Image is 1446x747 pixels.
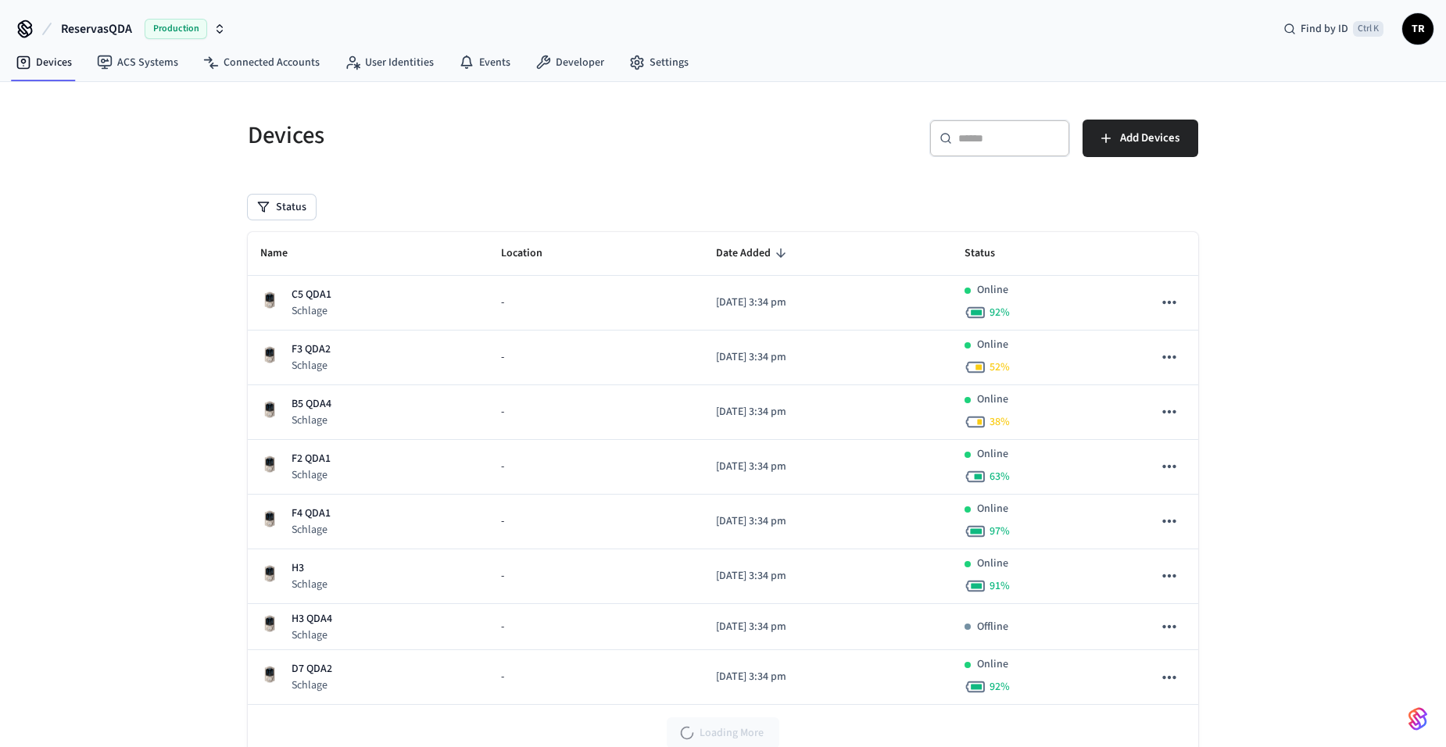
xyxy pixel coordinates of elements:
[248,195,316,220] button: Status
[292,677,332,693] p: Schlage
[523,48,617,77] a: Developer
[716,568,940,584] p: [DATE] 3:34 pm
[260,564,279,583] img: Schlage Sense Smart Deadbolt with Camelot Trim, Front
[292,506,331,522] p: F4 QDA1
[260,665,279,684] img: Schlage Sense Smart Deadbolt with Camelot Trim, Front
[990,469,1010,484] span: 63 %
[292,467,331,483] p: Schlage
[446,48,523,77] a: Events
[977,501,1008,517] p: Online
[977,619,1008,635] p: Offline
[965,241,1015,266] span: Status
[501,513,504,530] span: -
[1301,21,1348,37] span: Find by ID
[1271,15,1396,43] div: Find by IDCtrl K
[990,359,1010,375] span: 52 %
[990,305,1010,320] span: 92 %
[990,524,1010,539] span: 97 %
[977,556,1008,572] p: Online
[292,341,331,358] p: F3 QDA2
[617,48,701,77] a: Settings
[990,679,1010,695] span: 92 %
[292,303,331,319] p: Schlage
[1120,128,1179,148] span: Add Devices
[716,349,940,366] p: [DATE] 3:34 pm
[501,619,504,635] span: -
[501,295,504,311] span: -
[1353,21,1383,37] span: Ctrl K
[260,291,279,309] img: Schlage Sense Smart Deadbolt with Camelot Trim, Front
[260,400,279,419] img: Schlage Sense Smart Deadbolt with Camelot Trim, Front
[260,614,279,633] img: Schlage Sense Smart Deadbolt with Camelot Trim, Front
[84,48,191,77] a: ACS Systems
[977,391,1008,408] p: Online
[1408,706,1427,731] img: SeamLogoGradient.69752ec5.svg
[716,669,940,685] p: [DATE] 3:34 pm
[501,459,504,475] span: -
[716,241,791,266] span: Date Added
[716,404,940,420] p: [DATE] 3:34 pm
[3,48,84,77] a: Devices
[977,446,1008,463] p: Online
[260,241,308,266] span: Name
[145,19,207,39] span: Production
[1402,13,1433,45] button: TR
[716,295,940,311] p: [DATE] 3:34 pm
[501,568,504,584] span: -
[716,513,940,530] p: [DATE] 3:34 pm
[292,451,331,467] p: F2 QDA1
[292,661,332,677] p: D7 QDA2
[1083,120,1198,157] button: Add Devices
[332,48,446,77] a: User Identities
[292,611,332,627] p: H3 QDA4
[977,282,1008,298] p: Online
[61,20,132,38] span: ReservasQDA
[260,509,279,528] img: Schlage Sense Smart Deadbolt with Camelot Trim, Front
[292,627,332,643] p: Schlage
[191,48,332,77] a: Connected Accounts
[292,577,327,592] p: Schlage
[292,560,327,577] p: H3
[248,232,1198,705] table: sticky table
[260,455,279,474] img: Schlage Sense Smart Deadbolt with Camelot Trim, Front
[292,358,331,373] p: Schlage
[990,578,1010,594] span: 91 %
[292,522,331,538] p: Schlage
[292,287,331,303] p: C5 QDA1
[1404,15,1432,43] span: TR
[501,669,504,685] span: -
[292,396,331,413] p: B5 QDA4
[716,459,940,475] p: [DATE] 3:34 pm
[501,349,504,366] span: -
[501,241,563,266] span: Location
[716,619,940,635] p: [DATE] 3:34 pm
[977,656,1008,673] p: Online
[977,337,1008,353] p: Online
[248,120,714,152] h5: Devices
[260,345,279,364] img: Schlage Sense Smart Deadbolt with Camelot Trim, Front
[292,413,331,428] p: Schlage
[501,404,504,420] span: -
[990,414,1010,430] span: 38 %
